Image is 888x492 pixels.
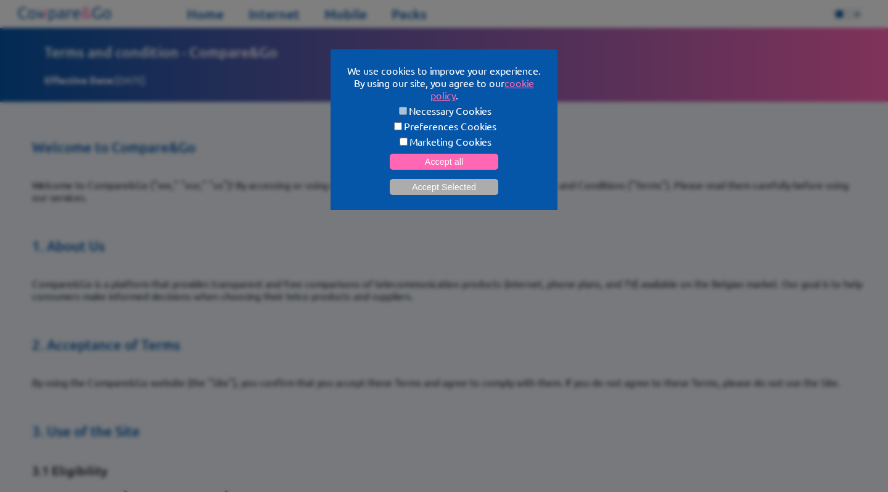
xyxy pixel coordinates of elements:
[394,122,402,130] input: Preferences Cookies
[400,138,408,146] input: Marketing Cookies
[345,104,543,117] label: Necessary Cookies
[345,64,543,101] p: We use cookies to improve your experience. By using our site, you agree to our .
[345,120,543,132] label: Preferences Cookies
[390,179,498,195] button: Accept Selected
[345,135,543,148] label: Marketing Cookies
[399,107,407,115] input: Necessary Cookies
[390,154,498,170] button: Accept all
[430,77,535,101] a: cookie policy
